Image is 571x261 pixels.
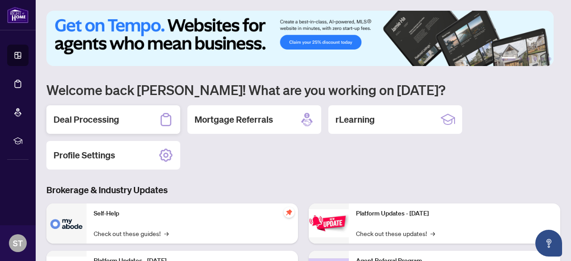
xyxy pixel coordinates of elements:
span: ST [13,237,23,249]
button: 5 [541,57,544,61]
h2: rLearning [335,113,375,126]
button: 1 [501,57,516,61]
button: 6 [548,57,551,61]
p: Platform Updates - [DATE] [356,209,553,219]
a: Check out these updates!→ [356,228,435,238]
button: 4 [534,57,537,61]
button: 2 [519,57,523,61]
h2: Deal Processing [54,113,119,126]
h3: Brokerage & Industry Updates [46,184,560,196]
img: Platform Updates - June 23, 2025 [309,209,349,237]
span: → [164,228,169,238]
button: 3 [526,57,530,61]
h1: Welcome back [PERSON_NAME]! What are you working on [DATE]? [46,81,560,98]
button: Open asap [535,230,562,257]
span: → [430,228,435,238]
a: Check out these guides!→ [94,228,169,238]
img: logo [7,7,29,23]
h2: Profile Settings [54,149,115,162]
h2: Mortgage Referrals [194,113,273,126]
span: pushpin [284,207,294,218]
p: Self-Help [94,209,291,219]
img: Slide 0 [46,11,554,66]
img: Self-Help [46,203,87,244]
